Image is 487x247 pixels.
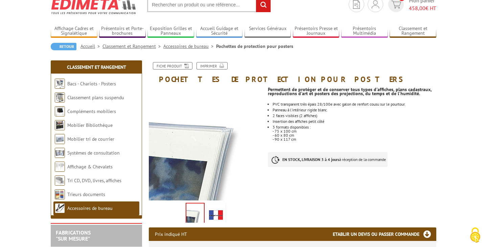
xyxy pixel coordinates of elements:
[273,133,436,137] div: - 60 x 80 cm
[409,5,425,11] span: 458,00
[67,81,116,87] a: Bacs - Chariots - Posters
[67,150,120,156] a: Systèmes de consultation
[390,26,436,37] a: Classement et Rangement
[80,43,102,49] a: Accueil
[99,26,146,37] a: Présentoirs et Porte-brochures
[273,108,436,112] li: Panneau à l’intérieur rigide blanc.
[67,164,113,170] a: Affichage & Chevalets
[67,191,105,197] a: Trieurs documents
[149,87,263,200] img: pp7510_pochettes_de_protection_pour_posters_75x100cm.jpg
[55,92,65,103] img: Classement plans suspendu
[67,64,126,70] a: Classement et Rangement
[55,79,65,89] img: Bacs - Chariots - Posters
[51,26,97,37] a: Affichage Cadres et Signalétique
[67,122,113,128] a: Mobilier Bibliothèque
[163,43,216,49] a: Accessoires de bureau
[55,189,65,199] img: Trieurs documents
[293,26,340,37] a: Présentoirs Presse et Journaux
[341,26,388,37] a: Présentoirs Multimédia
[409,4,436,12] span: € HT
[67,205,113,211] a: Accessoires de bureau
[153,62,192,70] a: Fiche produit
[268,152,388,167] p: à réception de la commande
[51,43,76,50] a: Retour
[282,157,339,162] strong: EN STOCK, LIVRAISON 3 à 4 jours
[55,148,65,158] img: Systèmes de consultation
[155,227,187,241] p: Prix indiqué HT
[55,203,65,213] img: Accessoires de bureau
[67,108,116,114] a: Compléments mobiliers
[196,62,228,70] a: Imprimer
[67,94,124,101] a: Classement plans suspendu
[147,26,194,37] a: Exposition Grilles et Panneaux
[55,106,65,116] img: Compléments mobiliers
[208,204,224,225] img: edimeta_produit_fabrique_en_france.jpg
[67,136,114,142] a: Mobilier tri de courrier
[55,120,65,130] img: Mobilier Bibliothèque
[245,26,291,37] a: Services Généraux
[391,1,401,8] img: devis rapide
[273,119,436,123] li: Insertion des affiches petit côté
[102,43,163,49] a: Classement et Rangement
[55,162,65,172] img: Affichage & Chevalets
[273,114,436,118] p: 2 faces visibles (2 affiches)
[55,134,65,144] img: Mobilier tri de courrier
[67,177,121,184] a: Tri CD, DVD, livres, affiches
[186,203,204,224] img: pp7510_pochettes_de_protection_pour_posters_75x100cm.jpg
[353,0,360,9] img: devis rapide
[463,224,487,247] button: Cookies (fenêtre modale)
[196,26,243,37] a: Accueil Guidage et Sécurité
[273,137,436,141] div: - 90 x 117 cm
[216,43,293,50] li: Pochettes de protection pour posters
[56,229,91,242] a: FABRICATIONS"Sur Mesure"
[268,86,432,97] strong: Permettent de protéger et de conserver tous types d'affiches, plans cadastraux, reproductions d'a...
[55,175,65,186] img: Tri CD, DVD, livres, affiches
[273,129,436,133] div: - 75 x 100 cm
[273,125,436,129] div: 3 formats disponibles :
[273,102,436,106] li: PVC transparent très épais 28/100e avec galon de renfort cousu sur le pourtour.
[333,227,436,241] h3: Etablir un devis ou passer commande
[467,227,484,244] img: Cookies (fenêtre modale)
[372,0,379,8] img: devis rapide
